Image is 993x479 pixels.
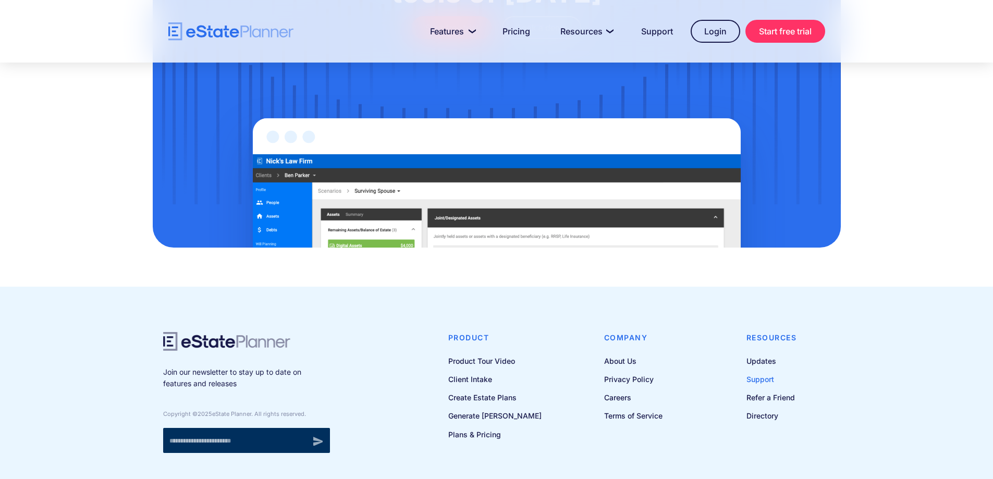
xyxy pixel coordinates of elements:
a: Start free trial [745,20,825,43]
a: Directory [746,409,797,422]
a: home [168,22,293,41]
a: Updates [746,354,797,367]
a: Plans & Pricing [448,428,542,441]
a: Create Estate Plans [448,391,542,404]
a: About Us [604,354,663,367]
h4: Company [604,332,663,343]
a: Pricing [490,21,543,42]
a: Careers [604,391,663,404]
a: Resources [548,21,623,42]
a: Support [746,373,797,386]
a: Login [691,20,740,43]
a: Support [629,21,685,42]
a: Product Tour Video [448,354,542,367]
a: Refer a Friend [746,391,797,404]
form: Newsletter signup [163,428,330,453]
a: Privacy Policy [604,373,663,386]
a: Terms of Service [604,409,663,422]
p: Join our newsletter to stay up to date on features and releases [163,366,330,390]
a: Generate [PERSON_NAME] [448,409,542,422]
span: 2025 [198,410,212,417]
h4: Resources [746,332,797,343]
a: Client Intake [448,373,542,386]
h4: Product [448,332,542,343]
a: Features [418,21,485,42]
div: Copyright © eState Planner. All rights reserved. [163,410,330,417]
